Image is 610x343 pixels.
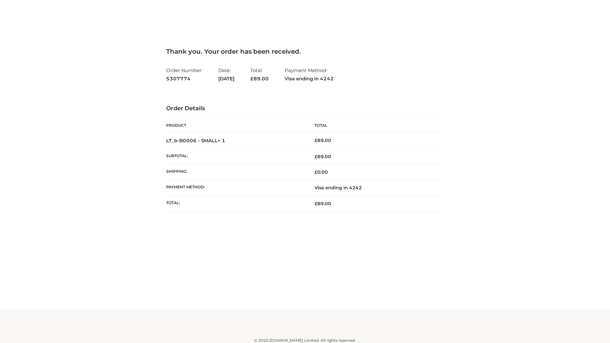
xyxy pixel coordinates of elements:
span: £ [315,154,317,159]
span: £ [315,201,317,206]
strong: [DATE] [218,75,234,83]
li: Date: [218,65,234,84]
strong: Visa ending in 4242 [285,75,334,83]
span: 89.00 [250,76,269,82]
th: Subtotal: [166,149,305,164]
span: £ [315,169,317,175]
li: Order Number: [166,65,202,84]
strong: × 1 [218,138,225,144]
th: Product [166,118,305,133]
bdi: 0.00 [315,169,328,175]
span: 89.00 [315,201,331,206]
th: Payment method: [166,180,305,196]
h3: Order Details [166,105,444,112]
bdi: 89.00 [315,138,331,143]
h3: Thank you. Your order has been received. [166,48,444,55]
span: 89.00 [315,154,331,159]
span: £ [315,138,317,143]
strong: 5307774 [166,75,202,83]
td: Visa ending in 4242 [305,180,444,196]
span: £ [250,76,254,82]
strong: LT_b-B0006 - SMALL [166,138,225,144]
li: Total: [250,65,269,84]
li: Payment Method: [285,65,334,84]
th: Total [305,118,444,133]
th: Shipping: [166,165,305,180]
th: Total: [166,196,305,211]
